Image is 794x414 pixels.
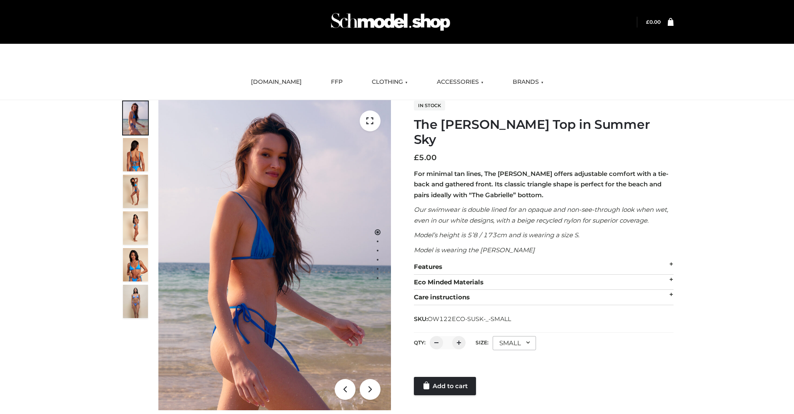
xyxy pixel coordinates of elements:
[646,19,649,25] span: £
[414,170,669,199] strong: For minimal tan lines, The [PERSON_NAME] offers adjustable comfort with a tie-back and gathered f...
[123,248,148,281] img: 2.Alex-top_CN-1-1-2.jpg
[414,339,426,346] label: QTY:
[123,138,148,171] img: 5.Alex-top_CN-1-1_1-1.jpg
[414,290,674,305] div: Care instructions
[158,100,391,410] img: 1.Alex-top_SS-1_4464b1e7-c2c9-4e4b-a62c-58381cd673c0 (1)
[414,153,419,162] span: £
[414,100,445,110] span: In stock
[414,275,674,290] div: Eco Minded Materials
[646,19,661,25] a: £0.00
[123,101,148,135] img: 1.Alex-top_SS-1_4464b1e7-c2c9-4e4b-a62c-58381cd673c0-1.jpg
[414,231,579,239] em: Model’s height is 5’8 / 173cm and is wearing a size S.
[245,73,308,91] a: [DOMAIN_NAME]
[414,259,674,275] div: Features
[476,339,488,346] label: Size:
[431,73,490,91] a: ACCESSORIES
[414,377,476,395] a: Add to cart
[414,206,668,224] em: Our swimwear is double lined for an opaque and non-see-through look when wet, even in our white d...
[414,314,512,324] span: SKU:
[506,73,550,91] a: BRANDS
[493,336,536,350] div: SMALL
[428,315,511,323] span: OW122ECO-SUSK-_-SMALL
[328,5,453,38] img: Schmodel Admin 964
[366,73,414,91] a: CLOTHING
[123,211,148,245] img: 3.Alex-top_CN-1-1-2.jpg
[414,117,674,147] h1: The [PERSON_NAME] Top in Summer Sky
[325,73,349,91] a: FFP
[123,285,148,318] img: SSVC.jpg
[646,19,661,25] bdi: 0.00
[414,246,535,254] em: Model is wearing the [PERSON_NAME]
[123,175,148,208] img: 4.Alex-top_CN-1-1-2.jpg
[414,153,437,162] bdi: 5.00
